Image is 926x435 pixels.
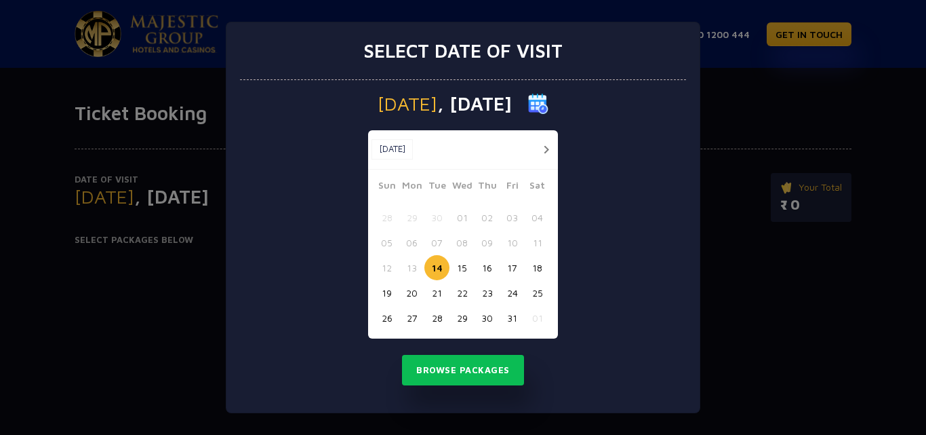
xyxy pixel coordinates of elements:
[399,280,424,305] button: 20
[475,230,500,255] button: 09
[424,178,449,197] span: Tue
[525,230,550,255] button: 11
[528,94,548,114] img: calender icon
[449,205,475,230] button: 01
[374,280,399,305] button: 19
[449,230,475,255] button: 08
[424,280,449,305] button: 21
[374,305,399,330] button: 26
[525,280,550,305] button: 25
[374,178,399,197] span: Sun
[363,39,563,62] h3: Select date of visit
[525,255,550,280] button: 18
[449,280,475,305] button: 22
[475,178,500,197] span: Thu
[475,205,500,230] button: 02
[500,305,525,330] button: 31
[424,205,449,230] button: 30
[424,230,449,255] button: 07
[378,94,437,113] span: [DATE]
[525,205,550,230] button: 04
[399,178,424,197] span: Mon
[424,305,449,330] button: 28
[424,255,449,280] button: 14
[525,178,550,197] span: Sat
[371,139,413,159] button: [DATE]
[525,305,550,330] button: 01
[449,305,475,330] button: 29
[374,205,399,230] button: 28
[500,255,525,280] button: 17
[449,255,475,280] button: 15
[374,230,399,255] button: 05
[475,280,500,305] button: 23
[500,178,525,197] span: Fri
[475,305,500,330] button: 30
[399,230,424,255] button: 06
[437,94,512,113] span: , [DATE]
[399,305,424,330] button: 27
[449,178,475,197] span: Wed
[399,205,424,230] button: 29
[500,205,525,230] button: 03
[500,230,525,255] button: 10
[475,255,500,280] button: 16
[374,255,399,280] button: 12
[500,280,525,305] button: 24
[399,255,424,280] button: 13
[402,355,524,386] button: Browse Packages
